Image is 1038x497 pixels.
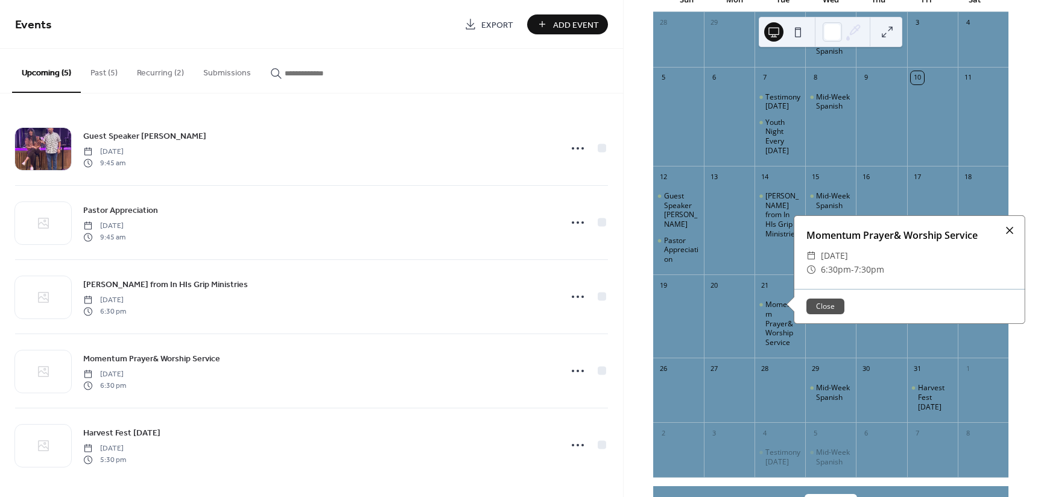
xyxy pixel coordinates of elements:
a: Harvest Fest [DATE] [83,426,160,440]
div: Testimony Tuesday [755,92,805,111]
div: Mid-Week Spanish [816,92,851,111]
span: 6:30 pm [83,306,126,317]
button: Upcoming (5) [12,49,81,93]
div: Momentum Prayer& Worship Service [755,300,805,347]
div: Guest Speaker [PERSON_NAME] [664,191,699,229]
div: 5 [657,71,670,84]
div: 20 [707,279,721,292]
div: Mid-Week Spanish [805,383,856,402]
div: 2 [657,426,670,440]
span: 6:30pm [821,262,851,277]
div: Youth Night Every [DATE] [765,118,800,155]
span: [DATE] [83,147,125,157]
div: 21 [758,279,771,292]
span: Harvest Fest [DATE] [83,427,160,440]
div: 3 [911,16,924,30]
span: Guest Speaker [PERSON_NAME] [83,130,206,143]
span: [PERSON_NAME] from In HIs Grip Ministries [83,279,248,291]
div: Momentum Prayer& Worship Service [794,228,1025,242]
div: 6 [859,426,873,440]
span: Add Event [553,19,599,31]
span: Pastor Appreciation [83,204,158,217]
div: Mid-Week Spanish [805,191,856,210]
div: Testimony Tuesday [755,448,805,466]
div: Harvest Fest [DATE] [918,383,953,411]
div: 10 [911,71,924,84]
div: 26 [657,362,670,375]
div: 29 [809,362,822,375]
div: 3 [707,426,721,440]
div: 28 [758,362,771,375]
div: Jeff Johnson from In HIs Grip Ministries [755,191,805,238]
div: Mid-Week Spanish [816,383,851,402]
div: ​ [806,262,816,277]
div: Guest Speaker Jeff Johnson [653,191,704,229]
div: Pastor Appreciation [664,236,699,264]
button: Past (5) [81,49,127,92]
span: Events [15,13,52,37]
div: 11 [961,71,975,84]
span: 6:30 pm [83,380,126,391]
span: 7:30pm [854,262,884,277]
span: Momentum Prayer& Worship Service [83,353,220,366]
a: Pastor Appreciation [83,203,158,217]
div: 4 [961,16,975,30]
div: 1 [961,362,975,375]
div: Youth Night Every Tuesday [755,118,805,155]
button: Add Event [527,14,608,34]
div: Mid-Week Spanish [805,448,856,466]
div: Pastor Appreciation [653,236,704,264]
div: 15 [809,170,822,183]
span: [DATE] [83,221,125,232]
span: - [851,262,854,277]
div: Mid-Week Spanish [805,92,856,111]
div: 16 [859,170,873,183]
div: ​ [806,248,816,263]
div: 13 [707,170,721,183]
div: 17 [911,170,924,183]
div: 6 [707,71,721,84]
div: 5 [809,426,822,440]
a: Export [455,14,522,34]
div: 1 [809,16,822,30]
div: Harvest Fest Carnival [907,383,958,411]
div: Testimony [DATE] [765,448,800,466]
div: Mid-Week Spanish [816,191,851,210]
div: 8 [961,426,975,440]
a: [PERSON_NAME] from In HIs Grip Ministries [83,277,248,291]
div: 2 [859,16,873,30]
span: [DATE] [83,369,126,380]
div: 7 [758,71,771,84]
button: Close [806,299,844,314]
span: [DATE] [83,443,126,454]
div: 29 [707,16,721,30]
div: Testimony [DATE] [765,92,800,111]
button: Recurring (2) [127,49,194,92]
button: Submissions [194,49,261,92]
span: 5:30 pm [83,454,126,465]
div: 12 [657,170,670,183]
div: 30 [758,16,771,30]
div: Momentum Prayer& Worship Service [765,300,800,347]
div: 31 [911,362,924,375]
div: 8 [809,71,822,84]
div: [PERSON_NAME] from In HIs Grip Ministries [765,191,800,238]
div: Mid-Week Spanish [816,448,851,466]
div: 4 [758,426,771,440]
div: 14 [758,170,771,183]
span: 9:45 am [83,232,125,242]
span: 9:45 am [83,157,125,168]
span: [DATE] [83,295,126,306]
div: 19 [657,279,670,292]
div: 7 [911,426,924,440]
div: 28 [657,16,670,30]
span: [DATE] [821,248,848,263]
div: 30 [859,362,873,375]
a: Guest Speaker [PERSON_NAME] [83,129,206,143]
div: 27 [707,362,721,375]
div: 18 [961,170,975,183]
div: 9 [859,71,873,84]
span: Export [481,19,513,31]
a: Momentum Prayer& Worship Service [83,352,220,366]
